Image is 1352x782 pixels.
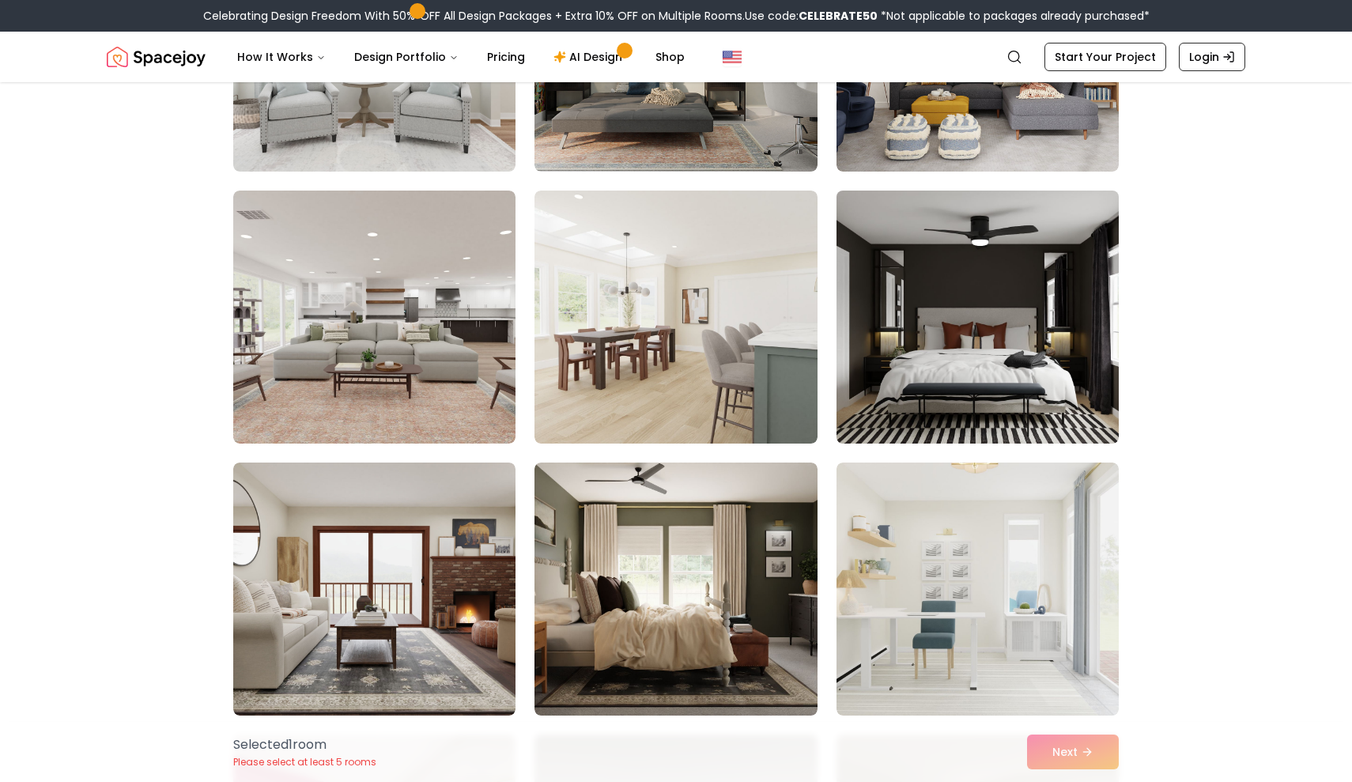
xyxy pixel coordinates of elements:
nav: Main [225,41,697,73]
img: Room room-37 [233,463,515,716]
div: Celebrating Design Freedom With 50% OFF All Design Packages + Extra 10% OFF on Multiple Rooms. [203,8,1150,24]
img: Room room-34 [233,191,515,444]
a: Shop [643,41,697,73]
a: Pricing [474,41,538,73]
img: Room room-35 [534,191,817,444]
span: Use code: [745,8,878,24]
img: United States [723,47,742,66]
img: Room room-36 [829,184,1126,450]
a: Login [1179,43,1245,71]
p: Please select at least 5 rooms [233,756,376,769]
nav: Global [107,32,1245,82]
a: Spacejoy [107,41,206,73]
img: Room room-38 [534,463,817,716]
a: AI Design [541,41,640,73]
a: Start Your Project [1044,43,1166,71]
button: How It Works [225,41,338,73]
p: Selected 1 room [233,735,376,754]
img: Room room-39 [837,463,1119,716]
button: Design Portfolio [342,41,471,73]
img: Spacejoy Logo [107,41,206,73]
b: CELEBRATE50 [799,8,878,24]
span: *Not applicable to packages already purchased* [878,8,1150,24]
